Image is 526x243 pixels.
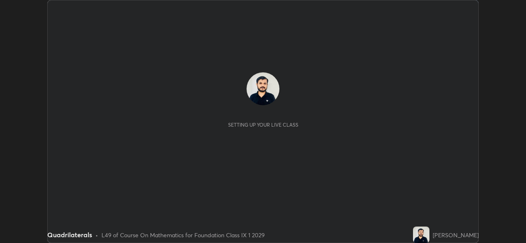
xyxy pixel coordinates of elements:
div: L49 of Course On Mathematics for Foundation Class IX 1 2029 [102,231,265,239]
div: [PERSON_NAME] [433,231,479,239]
div: Setting up your live class [228,122,298,128]
div: Quadrilaterals [47,230,92,240]
img: 07663084a21d414a8ada915af312ae47.jpg [247,72,279,105]
img: 07663084a21d414a8ada915af312ae47.jpg [413,227,429,243]
div: • [95,231,98,239]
